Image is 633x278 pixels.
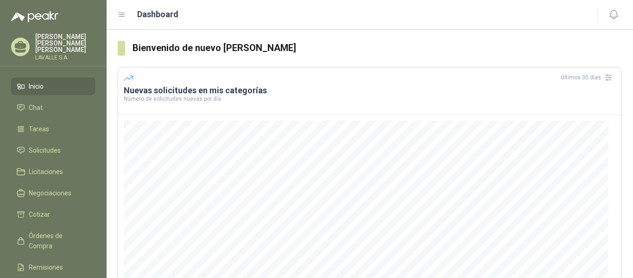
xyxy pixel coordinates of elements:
p: Número de solicitudes nuevas por día [124,96,616,102]
a: Cotizar [11,206,95,223]
a: Licitaciones [11,163,95,181]
h3: Nuevas solicitudes en mis categorías [124,85,616,96]
div: Últimos 30 días [561,70,616,85]
span: Cotizar [29,209,50,220]
p: LAVALLE S.A. [35,55,95,60]
a: Inicio [11,78,95,95]
a: Solicitudes [11,142,95,159]
h1: Dashboard [137,8,178,21]
span: Licitaciones [29,167,63,177]
a: Chat [11,99,95,116]
a: Tareas [11,120,95,138]
span: Chat [29,103,43,113]
span: Negociaciones [29,188,71,198]
h3: Bienvenido de nuevo [PERSON_NAME] [133,41,622,55]
span: Órdenes de Compra [29,231,87,251]
a: Remisiones [11,259,95,276]
a: Órdenes de Compra [11,227,95,255]
img: Logo peakr [11,11,58,22]
span: Inicio [29,81,44,91]
p: [PERSON_NAME] [PERSON_NAME] [PERSON_NAME] [35,33,95,53]
span: Tareas [29,124,49,134]
a: Negociaciones [11,184,95,202]
span: Remisiones [29,262,63,272]
span: Solicitudes [29,145,61,155]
